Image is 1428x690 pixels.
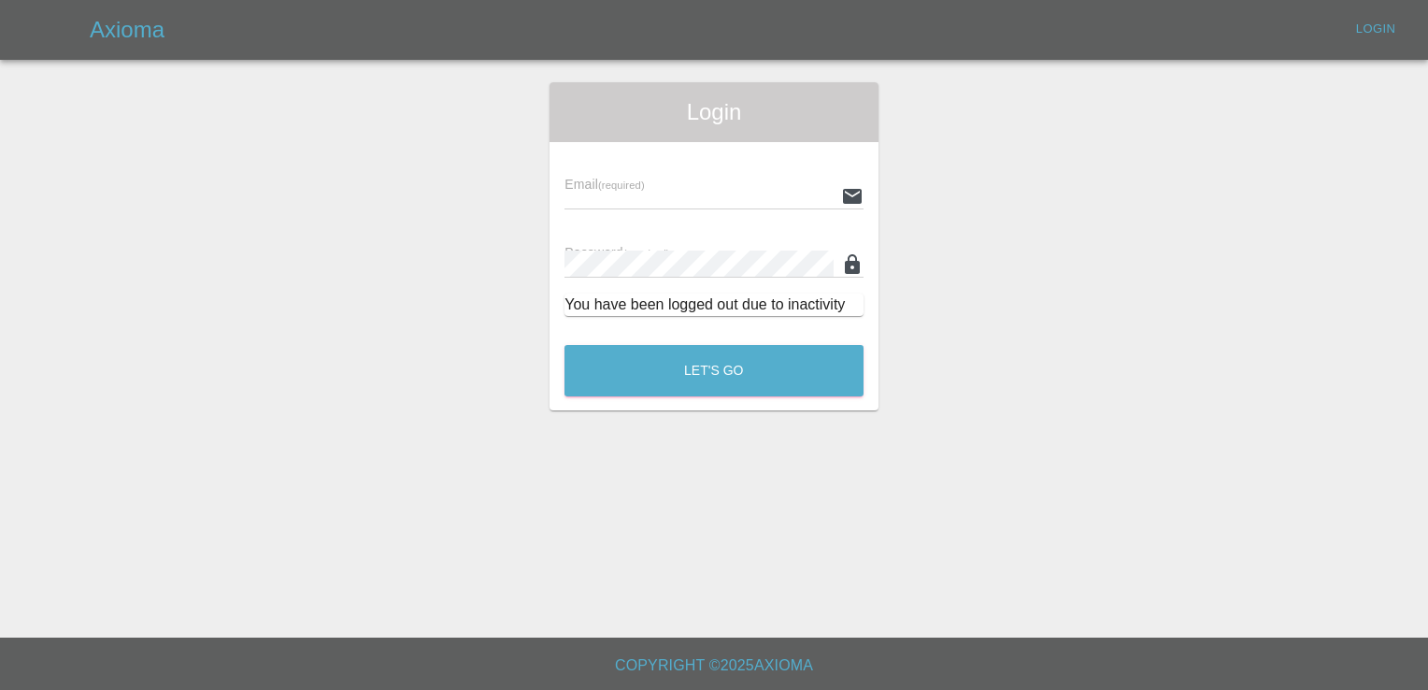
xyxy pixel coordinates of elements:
[564,345,864,396] button: Let's Go
[15,653,1413,679] h6: Copyright © 2025 Axioma
[1346,15,1406,44] a: Login
[623,248,670,259] small: (required)
[564,245,669,260] span: Password
[598,180,645,191] small: (required)
[564,97,864,127] span: Login
[90,15,164,45] h5: Axioma
[564,177,644,192] span: Email
[564,294,864,316] div: You have been logged out due to inactivity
